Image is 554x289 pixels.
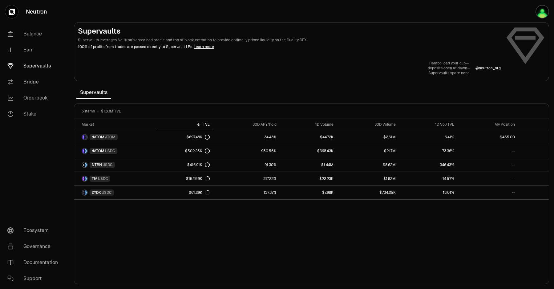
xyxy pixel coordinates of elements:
p: deposits open at dawn— [428,66,471,71]
div: My Position [462,122,515,127]
div: $416.91K [187,162,210,167]
a: $2.61M [337,130,399,144]
a: $44.72K [280,130,337,144]
span: USDC [103,162,113,167]
a: 34.43% [213,130,281,144]
span: dATOM [92,149,104,153]
div: 1D Volume [284,122,333,127]
span: $1.83M TVL [101,109,121,114]
a: Ecosystem [2,222,67,238]
a: $1.82M [337,172,399,185]
p: Supervaults spare none. [428,71,471,75]
a: Governance [2,238,67,254]
div: TVL [161,122,210,127]
p: @ neutron_org [475,66,501,71]
a: 317.23% [213,172,281,185]
a: DYDX LogoUSDC LogoDYDXUSDC [74,186,157,199]
span: USDC [105,149,115,153]
img: USDC Logo [85,162,87,167]
a: $2.17M [337,144,399,158]
a: Bridge [2,74,67,90]
span: USDC [98,176,108,181]
a: Orderbook [2,90,67,106]
a: 13.01% [399,186,458,199]
a: $697.48K [157,130,213,144]
a: -- [458,186,519,199]
a: $368.43K [280,144,337,158]
a: 137.37% [213,186,281,199]
a: Documentation [2,254,67,271]
a: $22.23K [280,172,337,185]
a: $61.29K [157,186,213,199]
a: $8.62M [337,158,399,172]
div: 30D APY/hold [217,122,277,127]
div: $152.59K [186,176,210,181]
h2: Supervaults [78,26,501,36]
img: dATOM Logo [82,149,84,153]
a: $455.00 [458,130,519,144]
span: NTRN [92,162,102,167]
div: $61.29K [189,190,210,195]
a: -- [458,172,519,185]
img: TIA Logo [82,176,84,181]
a: 14.57% [399,172,458,185]
a: TIA LogoUSDC LogoTIAUSDC [74,172,157,185]
div: 30D Volume [341,122,396,127]
a: 6.41% [399,130,458,144]
span: TIA [92,176,97,181]
span: ATOM [105,135,115,140]
a: -- [458,158,519,172]
a: $1.44M [280,158,337,172]
img: dATOM Logo [82,135,84,140]
div: Market [82,122,153,127]
p: Supervaults leverages Neutron's enshrined oracle and top of block execution to provide optimally ... [78,37,501,43]
a: Support [2,271,67,287]
a: $502.25K [157,144,213,158]
span: DYDX [92,190,101,195]
img: NTRN Logo [82,162,84,167]
a: 950.56% [213,144,281,158]
div: $697.48K [187,135,210,140]
a: dATOM LogoUSDC LogodATOMUSDC [74,144,157,158]
a: NTRN LogoUSDC LogoNTRNUSDC [74,158,157,172]
a: dATOM LogoATOM LogodATOMATOM [74,130,157,144]
span: 5 items [82,109,95,114]
a: Earn [2,42,67,58]
img: DYDX Logo [82,190,84,195]
a: $734.25K [337,186,399,199]
p: Rambo load your clip— [428,61,471,66]
div: 1D Vol/TVL [403,122,454,127]
a: @neutron_org [475,66,501,71]
a: 346.43% [399,158,458,172]
a: Balance [2,26,67,42]
span: Supervaults [76,86,111,99]
a: $152.59K [157,172,213,185]
a: Stake [2,106,67,122]
a: 73.36% [399,144,458,158]
a: Supervaults [2,58,67,74]
img: USDC Logo [85,149,87,153]
span: USDC [102,190,112,195]
a: $416.91K [157,158,213,172]
span: dATOM [92,135,104,140]
img: USDC Logo [85,176,87,181]
a: -- [458,144,519,158]
p: 100% of profits from trades are passed directly to Supervault LPs. [78,44,501,50]
a: $7.98K [280,186,337,199]
img: ATOM Logo [85,135,87,140]
div: $502.25K [185,149,210,153]
a: Rambo load your clip—deposits open at dawn—Supervaults spare none. [428,61,471,75]
a: Learn more [194,44,214,49]
a: 91.30% [213,158,281,172]
img: kkr [536,6,548,18]
img: USDC Logo [85,190,87,195]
